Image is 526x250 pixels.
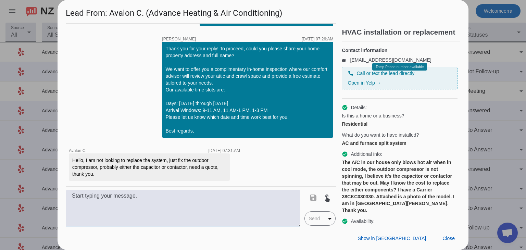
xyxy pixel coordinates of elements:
[342,58,350,62] mat-icon: email
[69,148,87,153] span: Avalon C.
[351,218,375,225] span: Availability:
[351,151,382,158] span: Additional info:
[342,47,458,54] h4: Contact information
[342,159,458,214] div: The A/C in our house only blows hot air when in cool mode, the outdoor compressor is not spinning...
[442,236,455,241] span: Close
[348,70,354,76] mat-icon: phone
[376,65,424,69] span: Temp Phone number available
[342,29,460,36] h2: HVAC installation or replacement
[352,232,431,245] button: Show in [GEOGRAPHIC_DATA]
[437,232,460,245] button: Close
[351,104,367,111] span: Details:
[342,151,348,157] mat-icon: check_circle
[348,80,381,86] a: Open in Yelp →
[350,57,431,63] a: [EMAIL_ADDRESS][DOMAIN_NAME]
[162,37,196,41] span: [PERSON_NAME]
[302,37,333,41] div: [DATE] 07:26:AM
[165,45,330,134] div: Thank you for your reply! To proceed, could you please share your home property address and full ...
[342,104,348,111] mat-icon: check_circle
[209,149,240,153] div: [DATE] 07:31:AM
[342,226,458,233] div: As soon as possible
[356,70,414,77] span: Call or text the lead directly
[326,215,334,223] mat-icon: arrow_drop_down
[342,132,419,138] span: What do you want to have installed?
[342,218,348,224] mat-icon: check_circle
[358,236,426,241] span: Show in [GEOGRAPHIC_DATA]
[342,140,458,147] div: AC and furnace split system
[72,157,226,177] div: Hello, I am not looking to replace the system, just fix the outdoor compressor, probably either t...
[342,121,458,127] div: Residential
[323,193,331,202] mat-icon: touch_app
[342,112,404,119] span: Is this a home or a business?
